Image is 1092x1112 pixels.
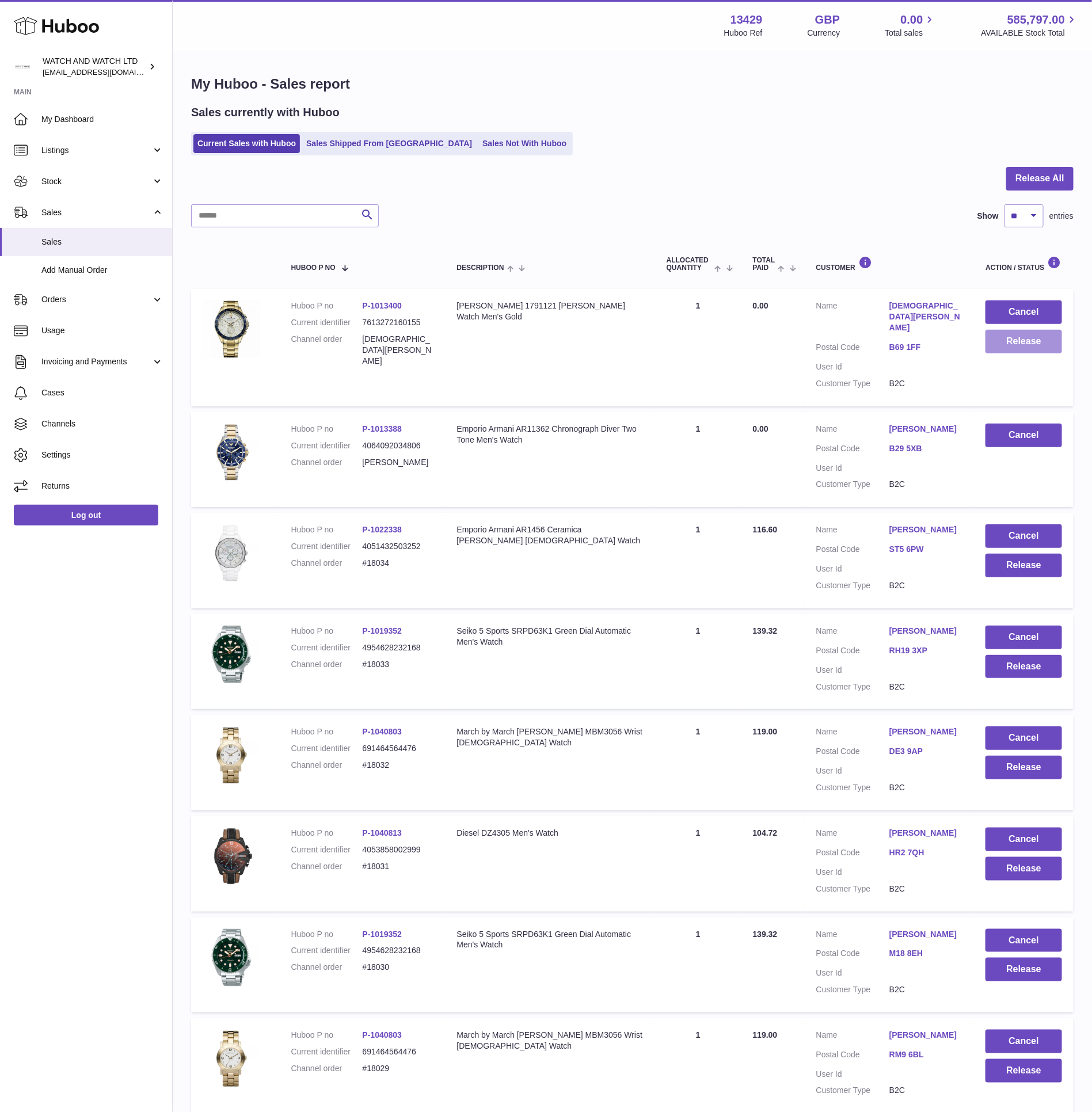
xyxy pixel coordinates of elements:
[816,1049,889,1063] dt: Postal Code
[889,1086,962,1096] dd: B2C
[41,265,163,276] span: Add Manual Order
[363,424,402,433] a: P-1013388
[753,828,778,837] span: 104.72
[291,844,363,855] dt: Current identifier
[667,257,711,272] span: ALLOCATED Quantity
[889,580,962,591] dd: B2C
[291,828,363,839] dt: Huboo P no
[889,1030,962,1041] a: [PERSON_NAME]
[986,958,1062,981] button: Release
[363,760,434,771] dd: #18032
[291,558,363,569] dt: Channel order
[302,134,476,153] a: Sales Shipped From [GEOGRAPHIC_DATA]
[816,1086,889,1096] dt: Customer Type
[291,929,363,940] dt: Huboo P no
[363,457,434,468] dd: [PERSON_NAME]
[363,301,402,310] a: P-1013400
[816,726,889,740] dt: Name
[41,450,163,460] span: Settings
[291,760,363,771] dt: Channel order
[41,418,163,429] span: Channels
[986,330,1062,353] button: Release
[986,726,1062,750] button: Cancel
[889,948,962,959] a: M18 8EH
[655,816,741,912] td: 1
[816,580,889,591] dt: Customer Type
[889,847,962,858] a: HR2 7QH
[981,12,1078,39] a: 585,797.00 AVAILABLE Stock Total
[889,1049,962,1060] a: RM9 6BL
[889,883,962,894] dd: B2C
[203,726,260,784] img: 1744126359.jpg
[363,334,434,367] dd: [DEMOGRAPHIC_DATA][PERSON_NAME]
[363,930,402,939] a: P-1019352
[363,828,402,837] a: P-1040813
[885,28,936,39] span: Total sales
[816,361,889,372] dt: User Id
[724,28,763,39] div: Huboo Ref
[363,317,434,328] dd: 7613272160155
[457,1030,644,1052] div: March by March [PERSON_NAME] MBM3056 Wrist [DEMOGRAPHIC_DATA] Watch
[753,1030,778,1039] span: 119.00
[986,655,1062,679] button: Release
[457,524,644,546] div: Emporio Armani AR1456 Ceramica [PERSON_NAME] [DEMOGRAPHIC_DATA] Watch
[816,256,963,272] div: Customer
[986,256,1062,272] div: Action / Status
[986,300,1062,324] button: Cancel
[986,1059,1062,1083] button: Release
[816,929,889,943] dt: Name
[889,984,962,995] dd: B2C
[753,257,775,272] span: Total paid
[816,883,889,894] dt: Customer Type
[41,356,151,367] span: Invoicing and Payments
[889,479,962,490] dd: B2C
[655,412,741,508] td: 1
[291,1030,363,1041] dt: Huboo P no
[363,861,434,872] dd: #18031
[457,626,644,648] div: Seiko 5 Sports SRPD63K1 Green Dial Automatic Men's Watch
[291,1063,363,1074] dt: Channel order
[986,828,1062,851] button: Cancel
[816,1030,889,1044] dt: Name
[363,541,434,552] dd: 4051432503252
[363,743,434,754] dd: 691464564476
[730,12,763,28] strong: 13429
[291,300,363,311] dt: Huboo P no
[291,264,336,272] span: Huboo P no
[816,645,889,659] dt: Postal Code
[291,1046,363,1057] dt: Current identifier
[457,264,504,272] span: Description
[889,342,962,353] a: B69 1FF
[986,756,1062,779] button: Release
[41,325,163,336] span: Usage
[363,440,434,451] dd: 4064092034806
[889,443,962,454] a: B29 5XB
[14,505,158,525] a: Log out
[291,317,363,328] dt: Current identifier
[816,828,889,841] dt: Name
[363,1063,434,1074] dd: #18029
[291,626,363,637] dt: Huboo P no
[816,563,889,574] dt: User Id
[43,56,146,78] div: WATCH AND WATCH LTD
[816,626,889,639] dt: Name
[986,1030,1062,1053] button: Cancel
[41,114,163,125] span: My Dashboard
[363,844,434,855] dd: 4053858002999
[816,867,889,878] dt: User Id
[41,387,163,398] span: Cases
[291,457,363,468] dt: Channel order
[753,525,778,534] span: 116.60
[203,300,260,358] img: 1727867580.jpg
[363,1046,434,1057] dd: 691464564476
[816,479,889,490] dt: Customer Type
[363,558,434,569] dd: #18034
[191,105,340,120] h2: Sales currently with Huboo
[291,440,363,451] dt: Current identifier
[457,929,644,951] div: Seiko 5 Sports SRPD63K1 Green Dial Automatic Men's Watch
[41,237,163,247] span: Sales
[291,424,363,435] dt: Huboo P no
[478,134,570,153] a: Sales Not With Huboo
[753,301,768,310] span: 0.00
[889,645,962,656] a: RH19 3XP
